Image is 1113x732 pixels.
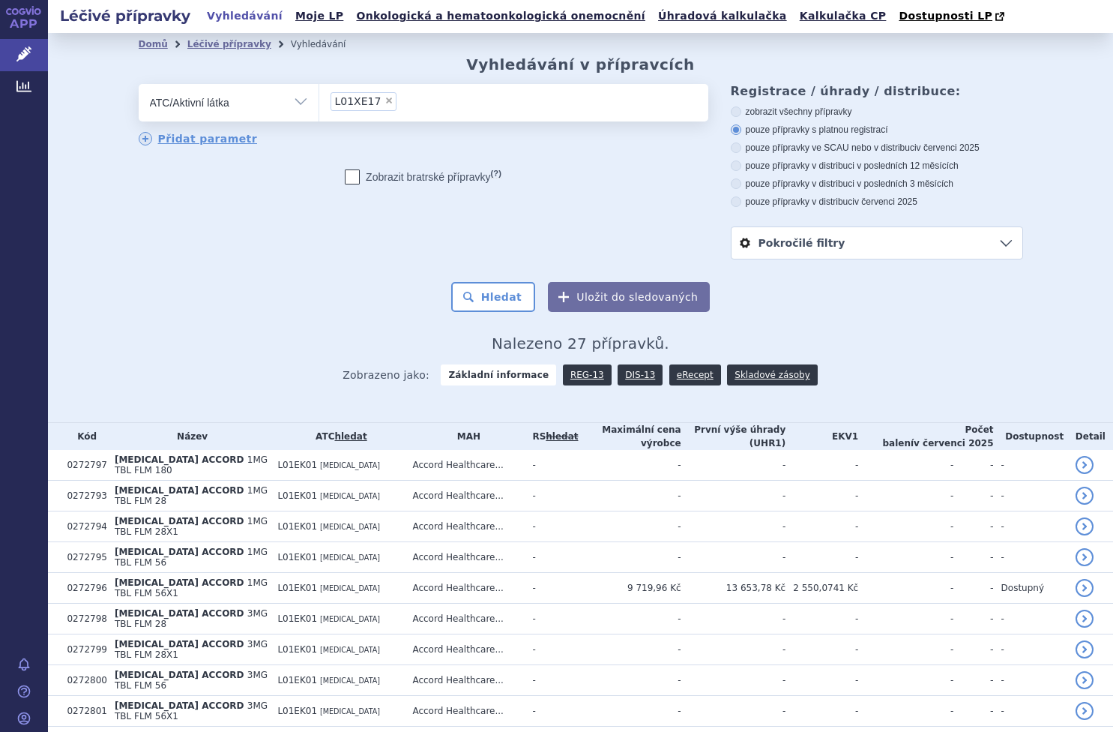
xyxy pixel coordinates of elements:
a: REG-13 [563,364,612,385]
td: - [579,634,681,665]
h2: Léčivé přípravky [48,5,202,26]
td: - [525,511,578,542]
a: Pokročilé filtry [732,227,1022,259]
a: Moje LP [291,6,348,26]
td: - [953,481,993,511]
span: Dostupnosti LP [899,10,992,22]
span: L01XE17 [335,96,381,106]
th: RS [525,423,578,450]
td: - [858,665,953,696]
td: 0272798 [59,604,106,634]
a: detail [1076,548,1094,566]
td: 0272799 [59,634,106,665]
td: Accord Healthcare... [405,481,525,511]
a: hledat [334,431,367,442]
td: Accord Healthcare... [405,634,525,665]
td: - [681,450,786,481]
td: - [994,604,1068,634]
td: - [785,542,858,573]
td: - [525,696,578,727]
td: - [953,450,993,481]
span: [MEDICAL_DATA] ACCORD [115,454,244,465]
th: Maximální cena výrobce [579,423,681,450]
span: 1MG TBL FLM 28X1 [115,516,268,537]
td: - [785,696,858,727]
span: 3MG TBL FLM 56 [115,670,268,691]
td: - [858,481,953,511]
span: Nalezeno 27 přípravků. [492,334,669,352]
td: - [994,696,1068,727]
th: První výše úhrady (UHR1) [681,423,786,450]
td: Dostupný [994,573,1068,604]
span: L01EK01 [277,552,317,562]
td: - [785,511,858,542]
label: zobrazit všechny přípravky [731,106,1023,118]
td: 0272801 [59,696,106,727]
a: detail [1076,610,1094,628]
span: 1MG TBL FLM 56 [115,547,268,568]
span: [MEDICAL_DATA] ACCORD [115,700,244,711]
td: - [579,542,681,573]
strong: Základní informace [441,364,556,385]
span: L01EK01 [277,675,317,685]
td: 0272800 [59,665,106,696]
a: Úhradová kalkulačka [654,6,791,26]
td: - [525,450,578,481]
span: L01EK01 [277,613,317,624]
label: Zobrazit bratrské přípravky [345,169,501,184]
td: - [681,665,786,696]
td: - [994,511,1068,542]
td: - [858,604,953,634]
td: - [785,604,858,634]
th: EKV1 [785,423,858,450]
td: - [858,542,953,573]
td: 0272793 [59,481,106,511]
td: - [858,634,953,665]
td: - [994,481,1068,511]
label: pouze přípravky v distribuci v posledních 3 měsících [731,178,1023,190]
td: - [953,542,993,573]
span: [MEDICAL_DATA] ACCORD [115,516,244,526]
span: [MEDICAL_DATA] [320,584,380,592]
td: - [681,481,786,511]
label: pouze přípravky v distribuci [731,196,1023,208]
td: - [681,634,786,665]
td: Accord Healthcare... [405,450,525,481]
label: pouze přípravky v distribuci v posledních 12 měsících [731,160,1023,172]
a: vyhledávání neobsahuje žádnou platnou referenční skupinu [546,431,578,442]
td: 13 653,78 Kč [681,573,786,604]
td: - [525,604,578,634]
a: Léčivé přípravky [187,39,271,49]
td: - [785,481,858,511]
td: - [953,573,993,604]
span: [MEDICAL_DATA] [320,707,380,715]
td: - [994,542,1068,573]
th: ATC [270,423,405,450]
td: - [525,542,578,573]
span: [MEDICAL_DATA] ACCORD [115,485,244,496]
a: Přidat parametr [139,132,258,145]
td: - [858,696,953,727]
input: L01XE17 [401,91,409,110]
th: Kód [59,423,106,450]
button: Hledat [451,282,536,312]
td: 0272794 [59,511,106,542]
span: L01EK01 [277,490,317,501]
a: Kalkulačka CP [795,6,891,26]
span: [MEDICAL_DATA] [320,615,380,623]
span: [MEDICAL_DATA] ACCORD [115,639,244,649]
a: Skladové zásoby [727,364,817,385]
span: [MEDICAL_DATA] [320,553,380,562]
td: Accord Healthcare... [405,696,525,727]
td: - [525,665,578,696]
td: - [785,665,858,696]
span: 3MG TBL FLM 56X1 [115,700,268,721]
td: - [525,573,578,604]
td: - [579,511,681,542]
td: - [681,542,786,573]
td: Accord Healthcare... [405,573,525,604]
a: detail [1076,640,1094,658]
td: - [858,450,953,481]
td: - [525,481,578,511]
a: detail [1076,456,1094,474]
